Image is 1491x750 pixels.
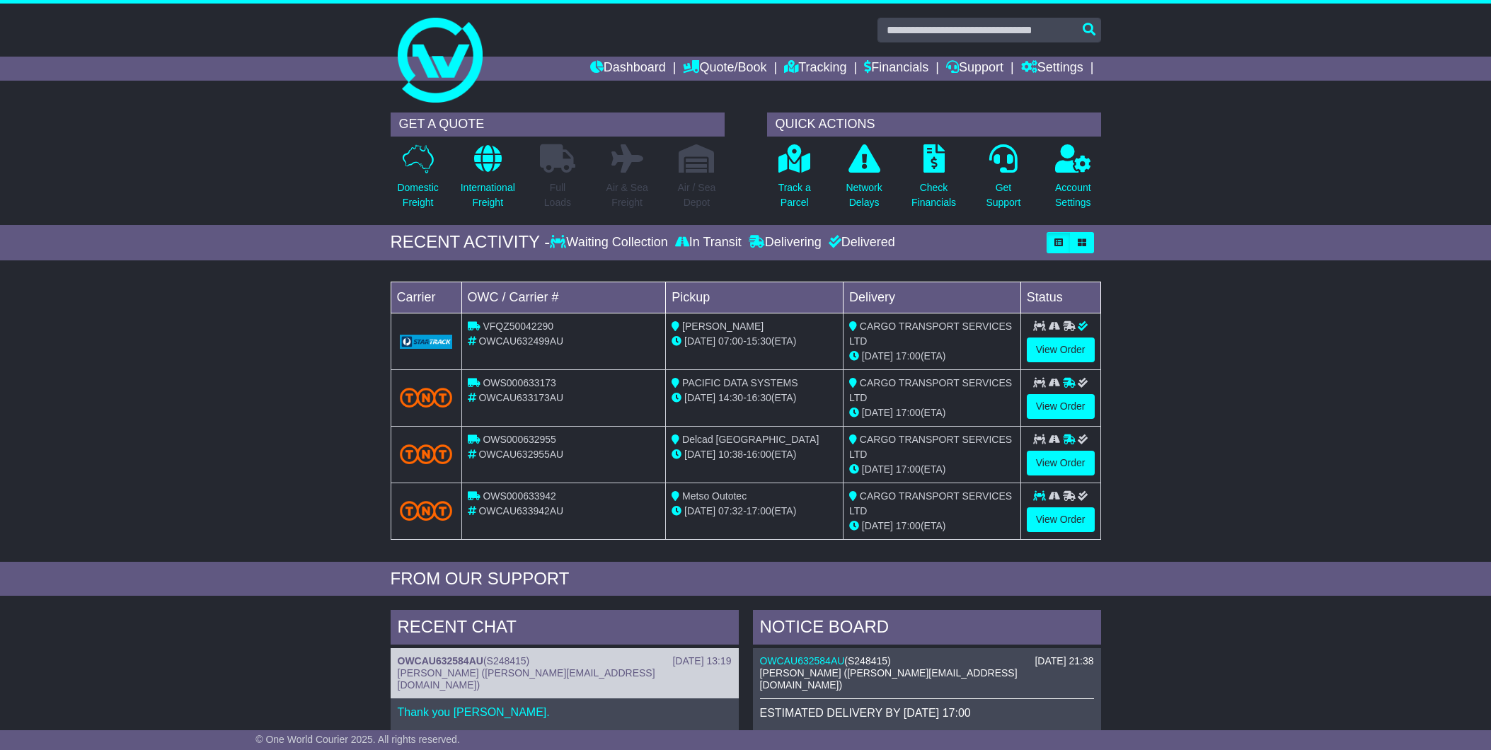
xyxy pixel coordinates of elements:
span: OWS000632955 [483,434,556,445]
div: Delivered [825,235,895,250]
span: CARGO TRANSPORT SERVICES LTD [849,377,1012,403]
a: Track aParcel [778,144,812,218]
a: Quote/Book [683,57,766,81]
img: TNT_Domestic.png [400,444,453,463]
span: 15:30 [747,335,771,347]
p: Full Loads [540,180,575,210]
span: 17:00 [896,463,921,475]
p: Account Settings [1055,180,1091,210]
a: DomesticFreight [396,144,439,218]
a: CheckFinancials [911,144,957,218]
span: VFQZ50042290 [483,321,553,332]
p: Check Financials [911,180,956,210]
td: Carrier [391,282,461,313]
div: ( ) [398,655,732,667]
a: AccountSettings [1054,144,1092,218]
div: FROM OUR SUPPORT [391,569,1101,589]
span: S248415 [487,655,526,667]
a: Settings [1021,57,1083,81]
img: TNT_Domestic.png [400,388,453,407]
span: [DATE] [684,335,715,347]
a: NetworkDelays [845,144,882,218]
span: 17:00 [896,520,921,531]
span: [DATE] [684,505,715,517]
span: 07:32 [718,505,743,517]
a: View Order [1027,394,1095,419]
p: ESTIMATED DELIVERY BY [DATE] 17:00 -[PERSON_NAME] [760,706,1094,747]
p: Network Delays [846,180,882,210]
span: 10:38 [718,449,743,460]
span: OWS000633942 [483,490,556,502]
span: OWS000633173 [483,377,556,388]
span: CARGO TRANSPORT SERVICES LTD [849,490,1012,517]
span: 07:00 [718,335,743,347]
a: Support [946,57,1003,81]
span: CARGO TRANSPORT SERVICES LTD [849,321,1012,347]
div: (ETA) [849,462,1015,477]
span: [DATE] [862,520,893,531]
a: OWCAU632584AU [760,655,845,667]
p: International Freight [461,180,515,210]
td: Delivery [843,282,1020,313]
span: 16:30 [747,392,771,403]
span: [DATE] [862,463,893,475]
a: View Order [1027,507,1095,532]
div: - (ETA) [672,447,837,462]
div: In Transit [672,235,745,250]
span: OWCAU633173AU [478,392,563,403]
img: TNT_Domestic.png [400,501,453,520]
a: Dashboard [590,57,666,81]
span: [DATE] [862,350,893,362]
p: Get Support [986,180,1020,210]
div: Delivering [745,235,825,250]
span: [PERSON_NAME] [682,321,764,332]
a: View Order [1027,337,1095,362]
div: [DATE] 13:19 [672,655,731,667]
div: RECENT ACTIVITY - [391,232,551,253]
p: Track a Parcel [778,180,811,210]
div: (ETA) [849,519,1015,533]
span: 16:00 [747,449,771,460]
span: 17:00 [896,350,921,362]
span: OWCAU632499AU [478,335,563,347]
span: PACIFIC DATA SYSTEMS [682,377,798,388]
div: RECENT CHAT [391,610,739,648]
a: InternationalFreight [460,144,516,218]
span: 17:00 [747,505,771,517]
img: GetCarrierServiceLogo [400,335,453,349]
div: NOTICE BOARD [753,610,1101,648]
span: [DATE] [684,449,715,460]
div: Waiting Collection [550,235,671,250]
span: Metso Outotec [682,490,747,502]
span: CARGO TRANSPORT SERVICES LTD [849,434,1012,460]
span: © One World Courier 2025. All rights reserved. [255,734,460,745]
span: [PERSON_NAME] ([PERSON_NAME][EMAIL_ADDRESS][DOMAIN_NAME]) [398,667,655,691]
div: - (ETA) [672,504,837,519]
div: - (ETA) [672,334,837,349]
div: [DATE] 21:38 [1035,655,1093,667]
p: Domestic Freight [397,180,438,210]
span: Delcad [GEOGRAPHIC_DATA] [682,434,819,445]
a: OWCAU632584AU [398,655,483,667]
p: Air / Sea Depot [678,180,716,210]
td: Pickup [666,282,844,313]
span: S248415 [848,655,887,667]
span: [PERSON_NAME] ([PERSON_NAME][EMAIL_ADDRESS][DOMAIN_NAME]) [760,667,1018,691]
p: Air & Sea Freight [606,180,648,210]
span: [DATE] [684,392,715,403]
div: QUICK ACTIONS [767,112,1101,137]
div: GET A QUOTE [391,112,725,137]
td: Status [1020,282,1100,313]
span: OWCAU633942AU [478,505,563,517]
a: Tracking [784,57,846,81]
div: - (ETA) [672,391,837,405]
div: (ETA) [849,349,1015,364]
a: GetSupport [985,144,1021,218]
span: 14:30 [718,392,743,403]
a: Financials [864,57,928,81]
div: (ETA) [849,405,1015,420]
div: ( ) [760,655,1094,667]
span: 17:00 [896,407,921,418]
a: View Order [1027,451,1095,475]
span: [DATE] [862,407,893,418]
